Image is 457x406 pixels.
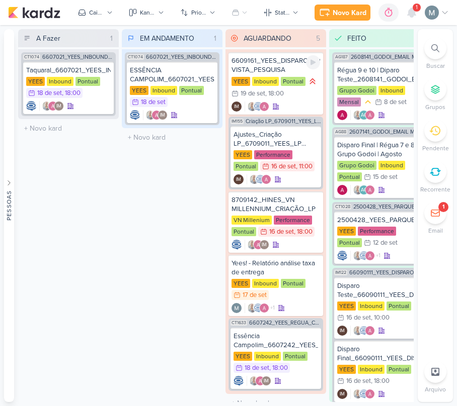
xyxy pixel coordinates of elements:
[337,86,376,95] div: Grupo Godoi
[56,104,61,109] p: IM
[54,101,64,111] div: Isabella Machado Guimarães
[232,56,320,74] div: 6609161_YEES_DISPARO_EMAIL_BUENA VISTA_PESQUISA
[42,101,52,111] img: Iara Santos
[247,376,271,386] div: Colaboradores: Iara Santos, Alessandra Gomes, Isabella Machado Guimarães
[351,54,425,60] span: 2608141_GODOI_EMAIL MARKETING_SETEMBRO
[426,61,445,70] p: Buscar
[249,174,259,184] img: Iara Santos
[249,320,321,326] span: 6607242_YEES_REGUA_COMPRADORES_CAMPINAS_SOROCABA
[23,54,40,60] span: CT1074
[179,86,204,95] div: Pontual
[259,240,269,250] div: Isabella Machado Guimarães
[353,326,363,336] img: Iara Santos
[269,229,294,235] div: 16 de set
[252,279,279,288] div: Inbound
[418,37,453,70] li: Ctrl + F
[337,345,422,363] div: Disparo Final_66090111_YEES_DISPARO_EMAIL_IPA
[106,33,117,44] div: 1
[350,251,380,261] div: Colaboradores: Iara Santos, Caroline Traven De Andrade, Alessandra Gomes, Isabella Machado Guimarães
[365,185,375,195] img: Alessandra Gomes
[232,195,320,214] div: 8709142_HINES_VN MILLENNIUM_CRIAÇÃO_LP
[26,101,36,111] div: Criador(a): Caroline Traven De Andrade
[422,144,449,153] p: Pendente
[231,119,244,124] span: IM155
[234,150,252,159] div: YEES
[353,389,363,399] img: Iara Santos
[48,101,58,111] img: Alessandra Gomes
[245,365,269,371] div: 18 de set
[337,216,422,225] div: 2500428_YEES_PARQUE_BUENA_VISTA_AJUSTE_LP
[337,326,347,336] div: Isabella Machado Guimarães
[245,240,269,250] div: Colaboradores: Iara Santos, Alessandra Gomes, Isabella Machado Guimarães
[363,97,373,107] div: Prioridade Média
[337,301,356,311] div: YEES
[349,129,425,135] span: 2607141_GODOI_EMAIL MARKETING_AGOSTO
[265,90,284,97] div: , 18:00
[234,376,244,386] div: Criador(a): Caroline Traven De Andrade
[269,304,275,312] span: +1
[26,66,111,75] div: Taquaral_6607021_YEES_INBOUND_NOVA_PROPOSTA_RÉGUA_NOVOS_LEADS
[337,251,347,261] img: Caroline Traven De Andrade
[378,161,405,170] div: Inbound
[373,174,398,180] div: 15 de set
[378,86,405,95] div: Inbound
[75,77,100,86] div: Pontual
[247,303,257,313] img: Iara Santos
[442,203,444,211] div: 1
[271,163,296,170] div: 16 de set
[232,101,242,112] div: Isabella Machado Guimarães
[158,110,168,120] div: Isabella Machado Guimarães
[359,251,369,261] img: Caroline Traven De Andrade
[261,376,271,386] div: Isabella Machado Guimarães
[283,352,308,361] div: Pontual
[425,385,446,394] p: Arquivo
[4,29,14,402] button: Pessoas
[337,227,356,236] div: YEES
[62,90,81,96] div: , 18:00
[234,376,244,386] img: Caroline Traven De Andrade
[234,174,244,184] div: Criador(a): Isabella Machado Guimarães
[353,251,363,261] img: Iara Santos
[249,376,259,386] img: Iara Santos
[346,378,371,384] div: 16 de set
[337,110,347,120] img: Alessandra Gomes
[145,110,156,120] img: Iara Santos
[350,326,375,336] div: Colaboradores: Iara Santos, Caroline Traven De Andrade, Alessandra Gomes
[340,329,345,334] p: IM
[359,110,369,120] div: Aline Gimenez Graciano
[39,101,64,111] div: Colaboradores: Iara Santos, Alessandra Gomes, Isabella Machado Guimarães
[337,97,361,107] div: Mensal
[425,6,439,20] img: Mariana Amorim
[259,303,269,313] img: Alessandra Gomes
[232,303,242,313] div: Criador(a): Mariana Amorim
[420,185,450,194] p: Recorrente
[359,185,369,195] div: Aline Gimenez Graciano
[252,77,279,86] div: Inbound
[264,379,269,384] p: IM
[254,352,281,361] div: Inbound
[384,99,407,106] div: 8 de set
[130,110,140,120] img: Caroline Traven De Andrade
[245,303,275,313] div: Colaboradores: Iara Santos, Caroline Traven De Andrade, Alessandra Gomes, Isabella Machado Guimarães
[340,392,345,397] p: IM
[5,190,14,221] div: Pessoas
[346,315,371,321] div: 16 de set
[37,90,62,96] div: 18 de set
[127,54,144,60] span: CT1074
[337,141,422,159] div: Disparo Final | Régua 7 e 8 | Grupo Godoi | Agosto
[262,243,267,248] p: IM
[236,177,241,182] p: IM
[337,66,422,84] div: Régua 9 e 10 | Diparo Teste_2608141_GODOI_EMAIL MARKETING_SETEMBRO
[337,185,347,195] img: Alessandra Gomes
[234,174,244,184] div: Isabella Machado Guimarães
[308,76,318,86] div: Prioridade Alta
[245,101,269,112] div: Colaboradores: Iara Santos, Caroline Traven De Andrade, Alessandra Gomes
[234,162,258,171] div: Pontual
[124,130,220,145] input: + Novo kard
[234,105,239,110] p: IM
[358,227,396,236] div: Performance
[337,172,362,181] div: Pontual
[294,229,313,235] div: , 18:00
[274,216,312,225] div: Performance
[255,376,265,386] img: Alessandra Gomes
